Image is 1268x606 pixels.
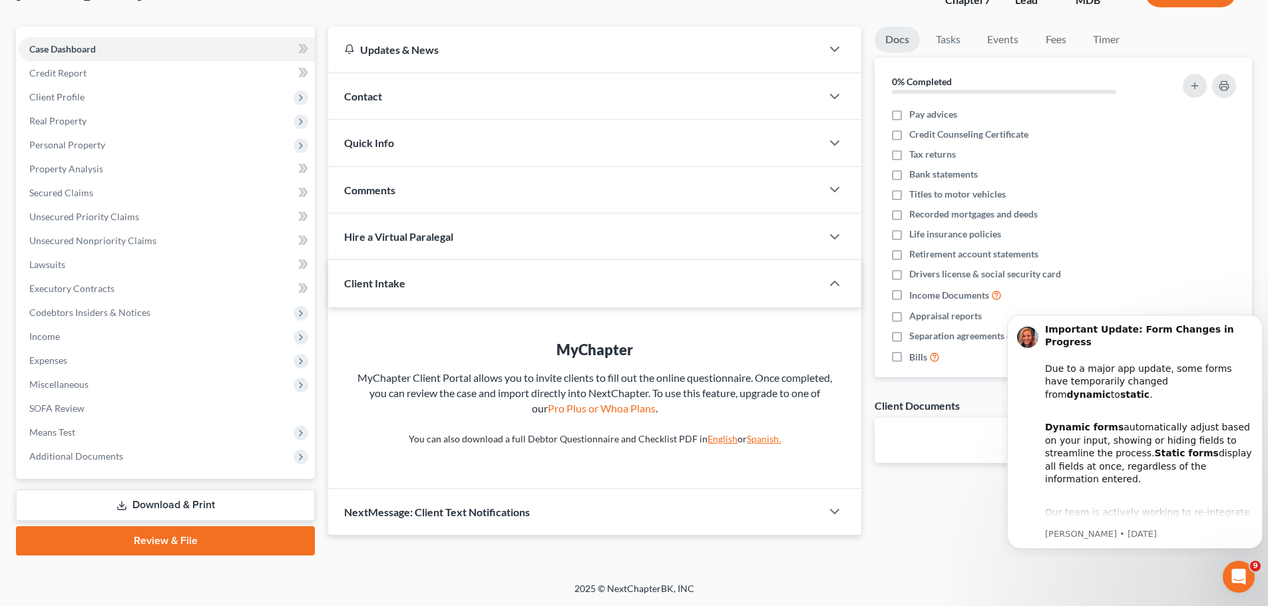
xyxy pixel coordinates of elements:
span: NextMessage: Client Text Notifications [344,506,530,518]
a: Property Analysis [19,157,315,181]
a: Executory Contracts [19,277,315,301]
a: Credit Report [19,61,315,85]
span: Executory Contracts [29,283,114,294]
span: Appraisal reports [909,309,982,323]
a: Review & File [16,526,315,555]
div: Our team is actively working to re-integrate dynamic functionality and expects to have it restore... [43,190,251,281]
a: English [708,433,738,444]
span: Quick Info [344,136,394,149]
a: Unsecured Nonpriority Claims [19,229,315,253]
a: Download & Print [16,490,315,521]
span: Client Profile [29,91,85,102]
div: Client Documents [875,398,960,412]
span: Bank statements [909,168,978,181]
span: SOFA Review [29,402,85,414]
span: Life insurance policies [909,227,1001,241]
span: Recorded mortgages and deeds [909,208,1038,221]
span: Unsecured Priority Claims [29,211,139,222]
span: MyChapter Client Portal allows you to invite clients to fill out the online questionnaire. Once c... [357,371,832,414]
span: Pay advices [909,108,957,121]
span: Means Test [29,426,75,438]
span: Credit Report [29,67,87,78]
a: Secured Claims [19,181,315,205]
div: MyChapter [355,339,835,360]
span: Codebtors Insiders & Notices [29,307,150,318]
p: Message from Kelly, sent 8w ago [43,226,251,237]
span: Case Dashboard [29,43,96,55]
span: Unsecured Nonpriority Claims [29,235,156,246]
div: 2025 © NextChapterBK, INC [255,582,1014,606]
span: Titles to motor vehicles [909,188,1006,201]
a: Unsecured Priority Claims [19,205,315,229]
span: Credit Counseling Certificate [909,128,1028,141]
iframe: Intercom live chat [1223,561,1255,593]
span: Property Analysis [29,163,103,174]
span: Tax returns [909,148,956,161]
strong: 0% Completed [892,76,952,87]
a: SOFA Review [19,396,315,420]
span: Expenses [29,355,67,366]
span: Additional Documents [29,450,123,462]
span: Income Documents [909,289,989,302]
span: Miscellaneous [29,379,89,390]
p: No client documents yet. [885,428,1241,442]
a: Docs [875,27,920,53]
a: Timer [1082,27,1130,53]
span: Secured Claims [29,187,93,198]
p: You can also download a full Debtor Questionnaire and Checklist PDF in or [355,432,835,446]
span: Bills [909,351,927,364]
span: Retirement account statements [909,247,1038,261]
span: Separation agreements or decrees of divorces [909,329,1098,343]
span: Lawsuits [29,259,65,270]
span: Client Intake [344,277,405,289]
span: Personal Property [29,139,105,150]
span: Real Property [29,115,87,126]
a: Spanish. [747,433,781,444]
span: Comments [344,184,395,196]
a: Lawsuits [19,253,315,277]
a: Fees [1034,27,1077,53]
div: Updates & News [344,43,805,57]
a: Tasks [925,27,971,53]
span: Contact [344,90,382,102]
a: Pro Plus or Whoa Plans [548,402,656,414]
span: Hire a Virtual Paralegal [344,230,453,243]
span: Income [29,331,60,342]
a: Case Dashboard [19,37,315,61]
span: Drivers license & social security card [909,267,1061,281]
a: Events [976,27,1029,53]
iframe: Intercom notifications message [1002,303,1268,557]
span: 9 [1250,561,1261,571]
